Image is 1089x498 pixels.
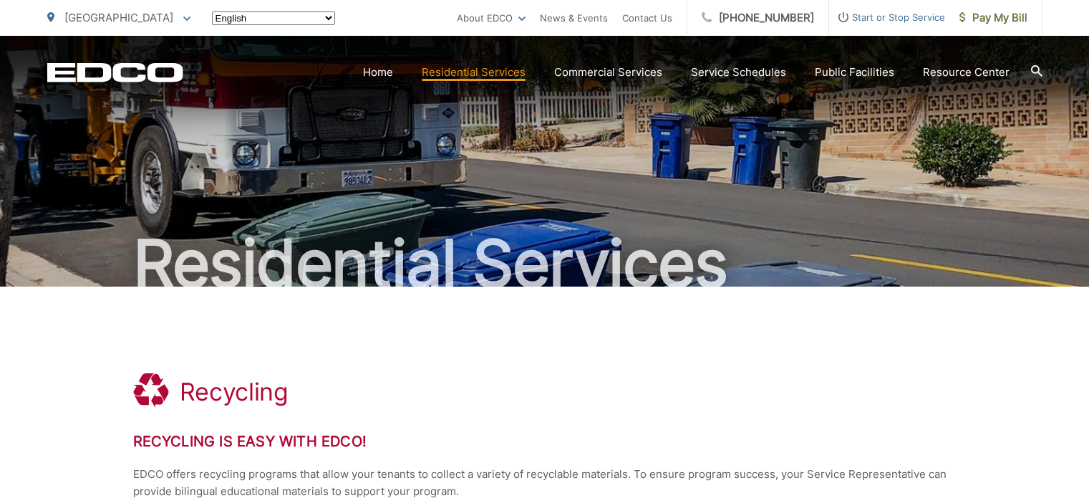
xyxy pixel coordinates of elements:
[815,64,894,81] a: Public Facilities
[47,62,183,82] a: EDCD logo. Return to the homepage.
[554,64,662,81] a: Commercial Services
[133,433,367,450] strong: Recycling is Easy with EDCO!
[212,11,335,25] select: Select a language
[363,64,393,81] a: Home
[457,9,526,27] a: About EDCO
[622,9,672,27] a: Contact Us
[959,9,1027,27] span: Pay My Bill
[691,64,786,81] a: Service Schedules
[64,11,173,24] span: [GEOGRAPHIC_DATA]
[923,64,1010,81] a: Resource Center
[540,9,608,27] a: News & Events
[422,64,526,81] a: Residential Services
[47,228,1042,300] h2: Residential Services
[180,378,289,406] h1: Recycling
